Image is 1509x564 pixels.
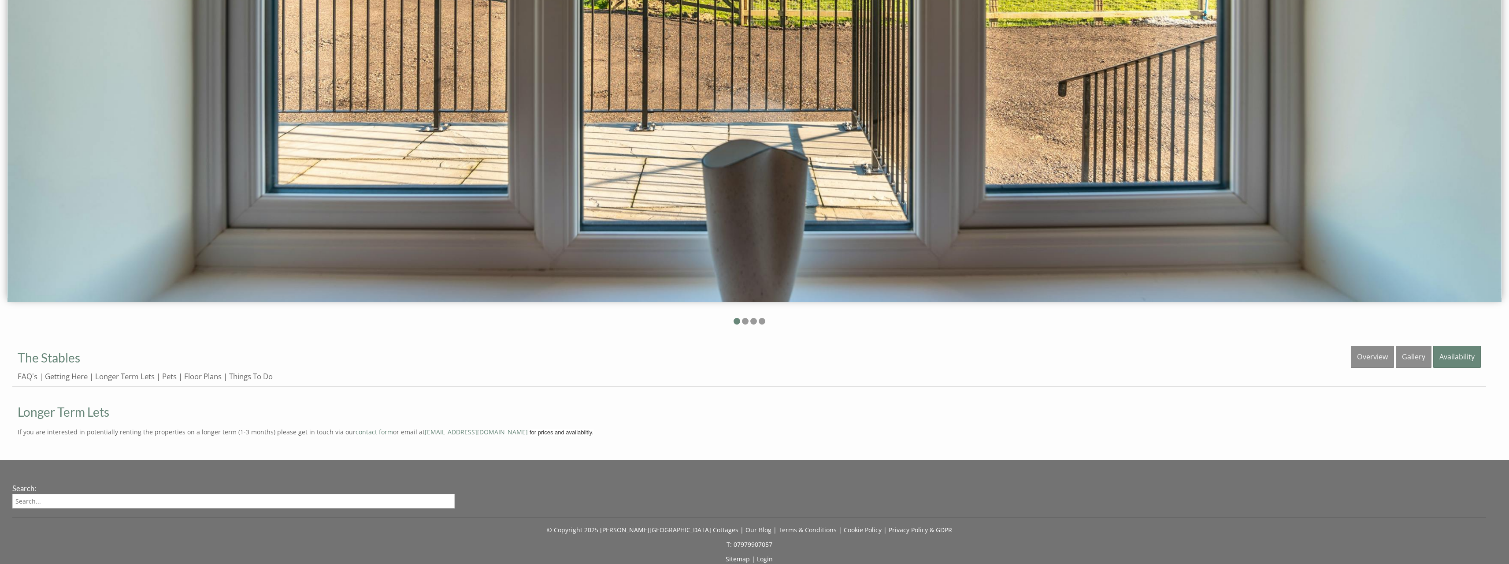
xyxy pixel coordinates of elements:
[726,555,750,563] a: Sitemap
[1433,346,1481,368] a: Availability
[18,404,1481,419] a: Longer Term Lets
[229,371,273,381] a: Things To Do
[740,526,744,534] span: |
[773,526,777,534] span: |
[18,428,1481,436] p: If you are interested in potentially renting the properties on a longer term (1-3 months) please ...
[18,371,37,381] a: FAQ's
[12,494,455,508] input: Search...
[45,371,88,381] a: Getting Here
[530,429,593,436] span: for prices and availabiltiy.
[844,526,882,534] a: Cookie Policy
[12,484,455,493] h3: Search:
[883,526,887,534] span: |
[184,371,222,381] a: Floor Plans
[838,526,842,534] span: |
[356,428,393,436] a: contact form
[752,555,755,563] span: |
[547,526,738,534] a: © Copyright 2025 [PERSON_NAME][GEOGRAPHIC_DATA] Cottages
[779,526,837,534] a: Terms & Conditions
[162,371,177,381] a: Pets
[1351,346,1394,368] a: Overview
[425,428,528,436] a: [EMAIL_ADDRESS][DOMAIN_NAME]
[1396,346,1431,368] a: Gallery
[95,371,155,381] a: Longer Term Lets
[18,350,80,365] a: The Stables
[889,526,952,534] a: Privacy Policy & GDPR
[727,540,772,549] a: T: 07979907057
[757,555,773,563] a: Login
[745,526,771,534] a: Our Blog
